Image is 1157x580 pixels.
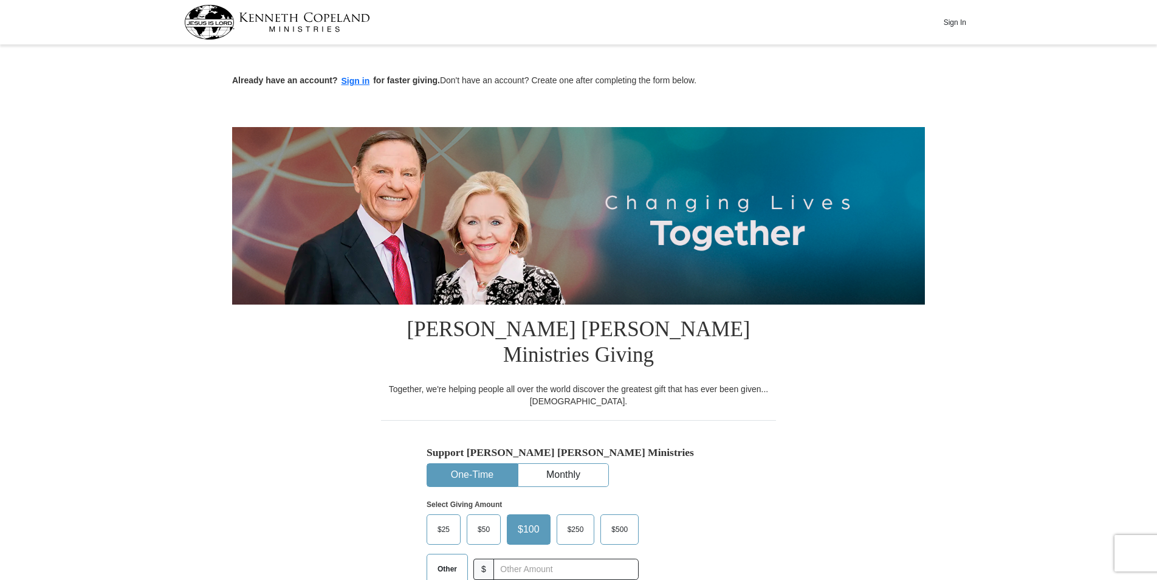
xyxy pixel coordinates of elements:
button: Monthly [518,464,608,486]
strong: Select Giving Amount [427,500,502,509]
span: $ [473,559,494,580]
span: Other [431,560,463,578]
span: $25 [431,520,456,539]
strong: Already have an account? for faster giving. [232,75,440,85]
span: $250 [561,520,590,539]
h1: [PERSON_NAME] [PERSON_NAME] Ministries Giving [381,305,776,383]
button: Sign in [338,74,374,88]
div: Together, we're helping people all over the world discover the greatest gift that has ever been g... [381,383,776,407]
button: Sign In [936,13,973,32]
span: $50 [472,520,496,539]
img: kcm-header-logo.svg [184,5,370,40]
h5: Support [PERSON_NAME] [PERSON_NAME] Ministries [427,446,730,459]
span: $500 [605,520,634,539]
button: One-Time [427,464,517,486]
span: $100 [512,520,546,539]
p: Don't have an account? Create one after completing the form below. [232,74,925,88]
input: Other Amount [493,559,639,580]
